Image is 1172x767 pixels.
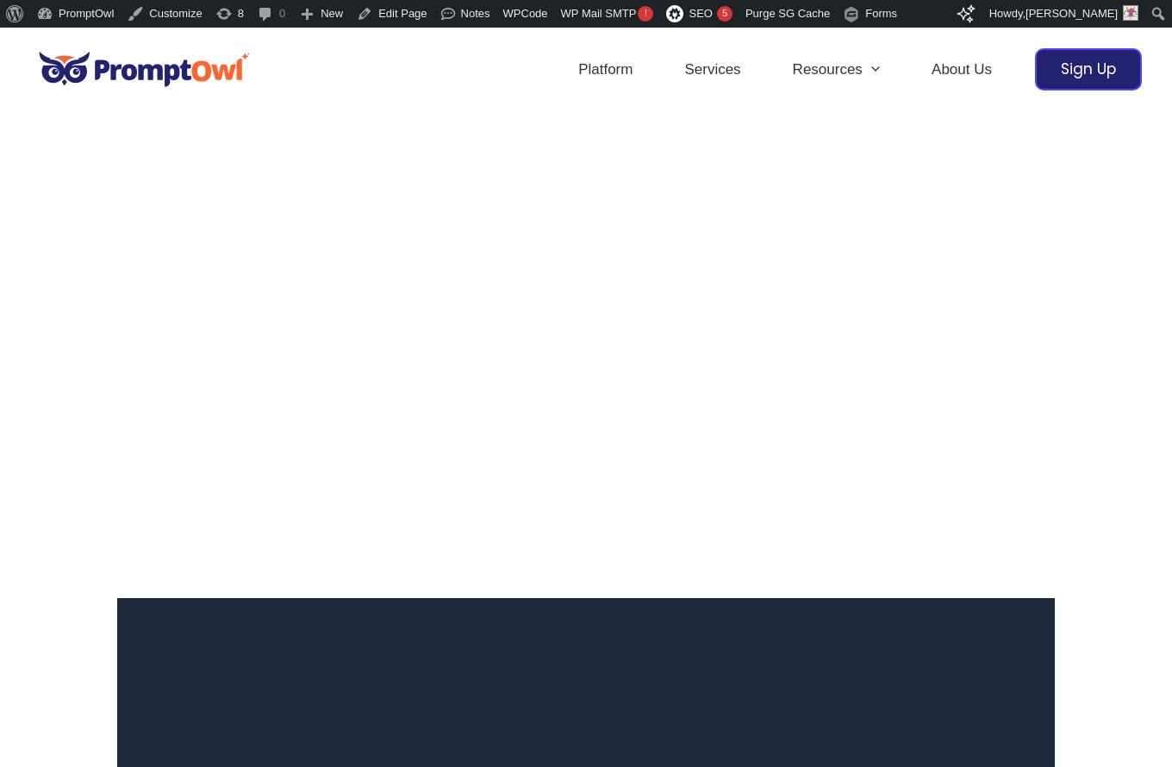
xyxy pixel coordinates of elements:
[658,40,766,100] a: Services
[689,7,712,20] span: SEO
[30,40,259,99] img: promptowl.ai logo
[638,6,653,22] span: !
[552,40,658,100] a: Platform
[767,40,906,100] a: ResourcesMenu Toggle
[1025,7,1118,20] span: [PERSON_NAME]
[906,40,1018,100] a: About Us
[717,6,732,22] div: 5
[863,40,880,100] span: Menu Toggle
[1035,48,1142,90] a: Sign Up
[552,40,1018,100] nav: Site Navigation: Header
